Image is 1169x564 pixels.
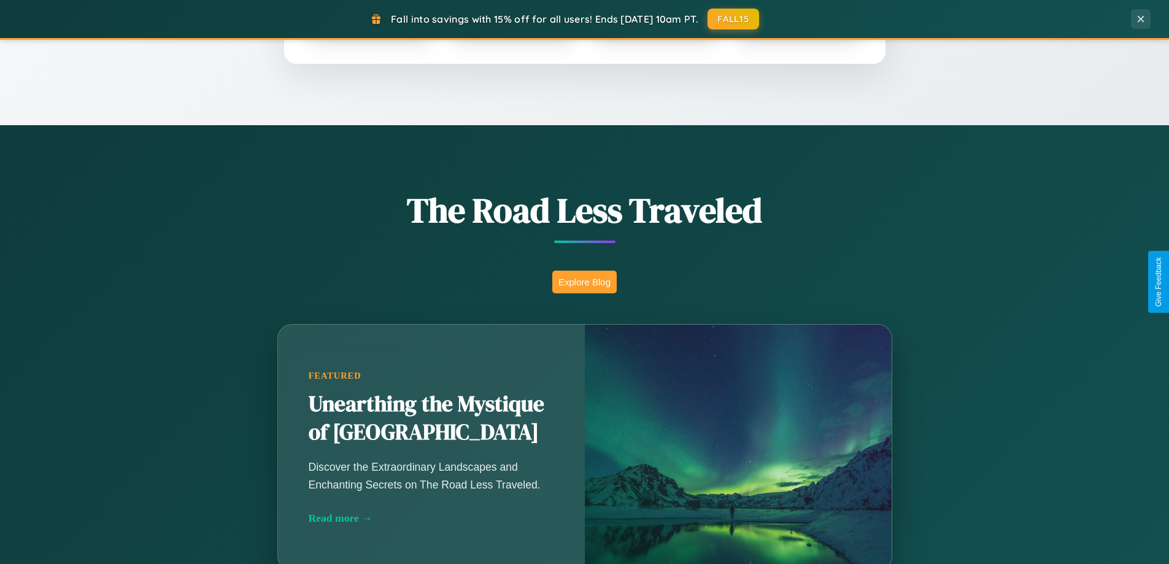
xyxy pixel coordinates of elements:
p: Discover the Extraordinary Landscapes and Enchanting Secrets on The Road Less Traveled. [309,458,554,493]
span: Fall into savings with 15% off for all users! Ends [DATE] 10am PT. [391,13,698,25]
div: Featured [309,371,554,381]
div: Read more → [309,512,554,525]
div: Give Feedback [1154,257,1163,307]
h2: Unearthing the Mystique of [GEOGRAPHIC_DATA] [309,390,554,447]
h1: The Road Less Traveled [217,187,953,234]
button: Explore Blog [552,271,617,293]
button: FALL15 [708,9,759,29]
